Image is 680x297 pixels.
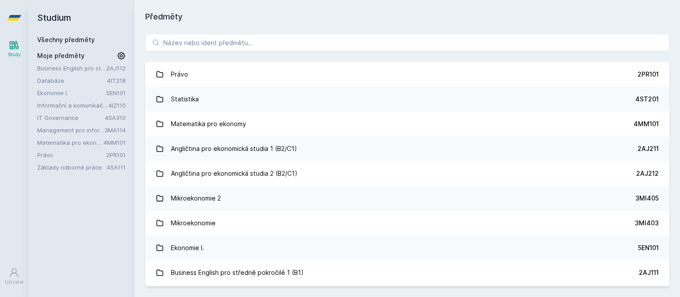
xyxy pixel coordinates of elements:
[171,90,199,108] div: Statistika
[106,151,126,158] a: 2PR101
[145,186,669,211] a: Mikroekonomie 2 3MI405
[145,34,669,51] input: Název nebo ident předmětu…
[639,268,659,277] div: 2AJ111
[37,126,104,135] a: Management pro informatiky a statistiky
[145,211,669,235] a: Mikroekonomie 3MI403
[636,169,659,178] div: 2AJ212
[37,150,106,159] a: Právo
[106,89,126,96] a: 5EN101
[2,35,27,62] a: Study
[171,66,188,83] div: Právo
[145,260,669,285] a: Business English pro středně pokročilé 1 (B1) 2AJ111
[637,70,659,79] div: 2PR101
[107,77,126,84] a: 4IT218
[145,112,669,136] a: Matematika pro ekonomy 4MM101
[171,239,204,257] div: Ekonomie I.
[8,51,21,58] div: Study
[635,219,659,228] div: 3MI403
[145,235,669,260] a: Ekonomie I. 5EN101
[37,36,95,43] a: Všechny předměty
[171,214,216,232] div: Mikroekonomie
[145,87,669,112] a: Statistika 4ST201
[37,64,106,73] a: Business English pro středně pokročilé 2 (B1)
[37,89,106,97] a: Ekonomie I.
[171,140,297,158] div: Angličtina pro ekonomická studia 1 (B2/C1)
[171,165,297,182] div: Angličtina pro ekonomická studia 2 (B2/C1)
[635,194,659,203] div: 3MI405
[171,264,304,282] div: Business English pro středně pokročilé 1 (B1)
[107,164,126,171] a: 4SA111
[108,102,126,109] a: 4IZ110
[171,189,221,207] div: Mikroekonomie 2
[2,263,27,290] a: Uživatel
[37,138,104,147] a: Matematika pro ekonomy
[105,114,126,121] a: 4SA310
[5,279,23,285] div: Uživatel
[171,115,246,133] div: Matematika pro ekonomy
[634,120,659,128] div: 4MM101
[104,139,126,146] a: 4MM101
[106,65,126,72] a: 2AJ112
[635,95,659,104] div: 4ST201
[145,161,669,186] a: Angličtina pro ekonomická studia 2 (B2/C1) 2AJ212
[37,101,108,110] a: Informační a komunikační technologie
[37,113,105,122] a: IT Governance
[104,127,126,134] a: 3MA114
[637,144,659,153] div: 2AJ211
[37,51,85,60] span: Moje předměty
[37,76,107,85] a: Databáze
[638,243,659,252] div: 5EN101
[37,163,107,172] a: Základy odborné práce
[145,136,669,161] a: Angličtina pro ekonomická studia 1 (B2/C1) 2AJ211
[145,11,669,23] h1: Předměty
[145,62,669,87] a: Právo 2PR101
